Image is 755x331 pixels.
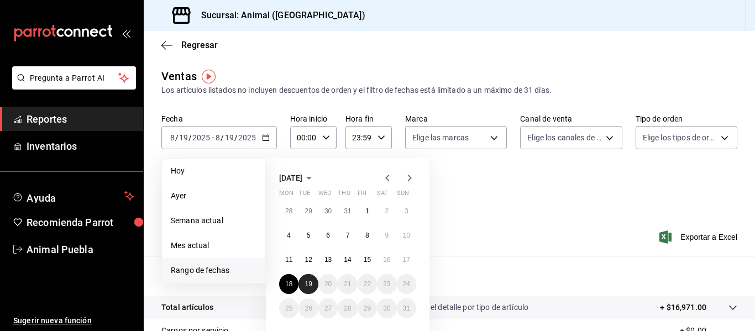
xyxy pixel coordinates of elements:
abbr: July 29, 2025 [305,207,312,215]
button: August 13, 2025 [318,250,338,270]
label: Hora fin [345,115,392,123]
abbr: August 3, 2025 [405,207,408,215]
label: Fecha [161,115,277,123]
button: August 28, 2025 [338,298,357,318]
button: Regresar [161,40,218,50]
abbr: August 20, 2025 [324,280,332,288]
button: [DATE] [279,171,316,185]
abbr: August 27, 2025 [324,304,332,312]
button: August 11, 2025 [279,250,298,270]
abbr: August 7, 2025 [346,232,350,239]
span: Pregunta a Parrot AI [30,72,119,84]
button: August 27, 2025 [318,298,338,318]
button: August 4, 2025 [279,225,298,245]
abbr: Wednesday [318,190,331,201]
span: Elige las marcas [412,132,469,143]
button: August 5, 2025 [298,225,318,245]
span: / [175,133,179,142]
button: August 31, 2025 [397,298,416,318]
abbr: August 24, 2025 [403,280,410,288]
abbr: August 13, 2025 [324,256,332,264]
button: open_drawer_menu [122,29,130,38]
abbr: Tuesday [298,190,310,201]
input: -- [224,133,234,142]
abbr: July 30, 2025 [324,207,332,215]
span: Hoy [171,165,256,177]
input: ---- [192,133,211,142]
input: -- [215,133,221,142]
label: Hora inicio [290,115,337,123]
abbr: August 14, 2025 [344,256,351,264]
abbr: August 26, 2025 [305,304,312,312]
abbr: August 29, 2025 [364,304,371,312]
button: August 22, 2025 [358,274,377,294]
abbr: Sunday [397,190,409,201]
abbr: August 17, 2025 [403,256,410,264]
button: August 30, 2025 [377,298,396,318]
abbr: August 31, 2025 [403,304,410,312]
abbr: August 4, 2025 [287,232,291,239]
span: Recomienda Parrot [27,215,134,230]
div: Ventas [161,68,197,85]
button: August 9, 2025 [377,225,396,245]
button: August 17, 2025 [397,250,416,270]
img: Tooltip marker [202,70,216,83]
span: - [212,133,214,142]
label: Tipo de orden [636,115,737,123]
abbr: August 16, 2025 [383,256,390,264]
abbr: Monday [279,190,293,201]
button: August 19, 2025 [298,274,318,294]
abbr: August 6, 2025 [326,232,330,239]
button: August 7, 2025 [338,225,357,245]
button: Exportar a Excel [662,230,737,244]
button: August 14, 2025 [338,250,357,270]
abbr: August 9, 2025 [385,232,389,239]
p: + $16,971.00 [660,302,706,313]
button: August 18, 2025 [279,274,298,294]
div: Los artículos listados no incluyen descuentos de orden y el filtro de fechas está limitado a un m... [161,85,737,96]
span: / [234,133,238,142]
input: ---- [238,133,256,142]
label: Marca [405,115,507,123]
span: Sugerir nueva función [13,315,134,327]
button: August 6, 2025 [318,225,338,245]
abbr: August 2, 2025 [385,207,389,215]
span: Ayer [171,190,256,202]
abbr: August 19, 2025 [305,280,312,288]
button: August 24, 2025 [397,274,416,294]
button: August 2, 2025 [377,201,396,221]
button: August 26, 2025 [298,298,318,318]
abbr: August 22, 2025 [364,280,371,288]
span: Inventarios [27,139,134,154]
abbr: August 25, 2025 [285,304,292,312]
button: July 31, 2025 [338,201,357,221]
abbr: July 31, 2025 [344,207,351,215]
span: Regresar [181,40,218,50]
h3: Sucursal: Animal ([GEOGRAPHIC_DATA]) [192,9,365,22]
span: Animal Puebla [27,242,134,257]
abbr: August 28, 2025 [344,304,351,312]
span: Semana actual [171,215,256,227]
button: July 28, 2025 [279,201,298,221]
button: August 3, 2025 [397,201,416,221]
span: / [221,133,224,142]
span: Rango de fechas [171,265,256,276]
button: July 29, 2025 [298,201,318,221]
button: August 1, 2025 [358,201,377,221]
span: Mes actual [171,240,256,251]
span: Elige los tipos de orden [643,132,717,143]
abbr: Saturday [377,190,388,201]
p: Total artículos [161,302,213,313]
abbr: August 15, 2025 [364,256,371,264]
span: [DATE] [279,174,302,182]
abbr: July 28, 2025 [285,207,292,215]
abbr: August 18, 2025 [285,280,292,288]
abbr: August 12, 2025 [305,256,312,264]
button: August 15, 2025 [358,250,377,270]
button: August 8, 2025 [358,225,377,245]
abbr: August 21, 2025 [344,280,351,288]
abbr: August 30, 2025 [383,304,390,312]
button: Pregunta a Parrot AI [12,66,136,90]
button: August 21, 2025 [338,274,357,294]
